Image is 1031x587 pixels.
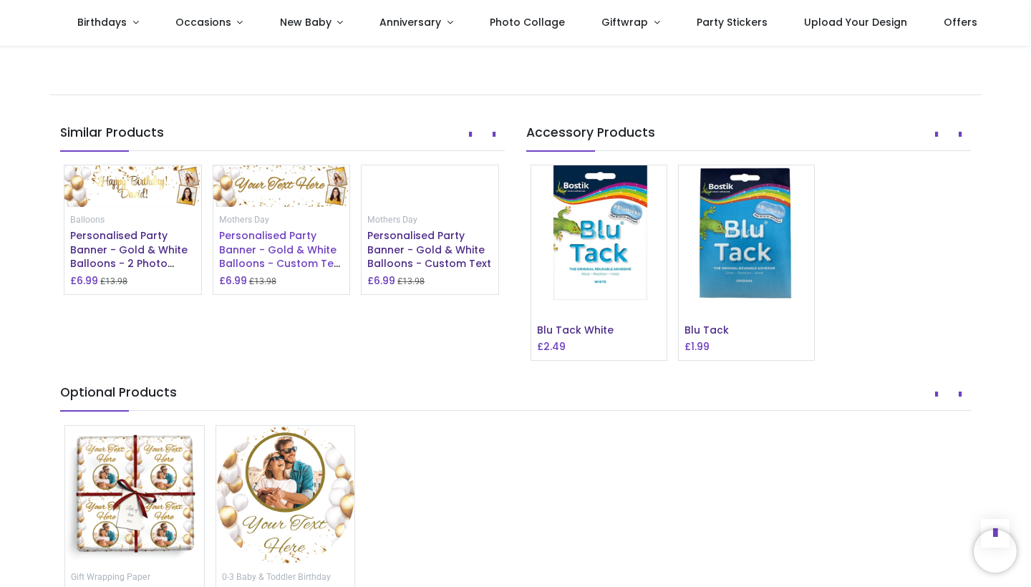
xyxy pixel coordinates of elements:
[531,165,667,301] img: Blu Tack White
[397,276,425,288] small: £
[684,323,729,337] a: Blu Tack
[222,572,331,582] small: 0-3 Baby & Toddler Birthday
[175,15,231,29] span: Occasions
[367,228,491,271] a: Personalised Party Banner - Gold & White Balloons - Custom Text
[601,15,648,29] span: Giftwrap
[362,165,498,206] img: Personalised Party Banner - Gold & White Balloons - Custom Text
[213,165,349,206] img: Personalised Party Banner - Gold & White Balloons - Custom Text & 2 Photo Upload
[367,213,417,225] a: Mothers Day
[70,228,188,285] a: Personalised Party Banner - Gold & White Balloons - 2 Photo Upload
[374,273,395,288] span: 6.99
[537,339,566,354] h6: £
[64,165,200,206] img: Personalised Party Banner - Gold & White Balloons - 2 Photo Upload
[367,229,492,271] h6: Personalised Party Banner - Gold & White Balloons - Custom Text
[71,571,150,582] a: Gift Wrapping Paper
[222,571,331,582] a: 0-3 Baby & Toddler Birthday
[70,213,105,225] a: Balloons
[490,15,565,29] span: Photo Collage
[77,273,98,288] span: 6.99
[804,15,907,29] span: Upload Your Design
[70,229,195,271] h6: Personalised Party Banner - Gold & White Balloons - 2 Photo Upload
[460,122,481,147] button: Prev
[974,530,1017,573] iframe: Brevo live chat
[280,15,331,29] span: New Baby
[219,215,269,225] small: Mothers Day
[679,165,814,301] img: Blu Tack
[684,324,808,338] h6: Blu Tack
[105,276,127,286] span: 13.98
[60,124,505,151] h5: Similar Products
[100,276,127,288] small: £
[70,215,105,225] small: Balloons
[691,339,710,354] span: 1.99
[70,273,98,288] h6: £
[367,273,395,288] h6: £
[219,213,269,225] a: Mothers Day
[379,15,441,29] span: Anniversary
[697,15,768,29] span: Party Stickers
[402,276,425,286] span: 13.98
[71,572,150,582] small: Gift Wrapping Paper
[944,15,977,29] span: Offers
[226,273,247,288] span: 6.99
[65,426,204,565] img: Personalised Gold Balloons Wrapping Paper - Upload Photo & Add Text
[367,215,417,225] small: Mothers Day
[60,384,971,411] h5: Optional Products
[684,339,710,354] h6: £
[219,228,343,285] a: Personalised Party Banner - Gold & White Balloons - Custom Text & 2 Photo Upload
[537,324,661,338] h6: Blu Tack White
[926,122,947,147] button: Prev
[949,122,971,147] button: Next
[483,122,505,147] button: Next
[543,339,566,354] span: 2.49
[219,229,344,271] h6: Personalised Party Banner - Gold & White Balloons - Custom Text & 2 Photo Upload
[537,323,614,337] a: Blu Tack White
[926,382,947,407] button: Prev
[219,273,247,288] h6: £
[254,276,276,286] span: 13.98
[77,15,127,29] span: Birthdays
[526,124,971,151] h5: Accessory Products
[216,426,355,565] img: Personalised Party Stickers - White & Gold Balloons - Custom Text - 1 Photo Upload
[949,382,971,407] button: Next
[249,276,276,288] small: £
